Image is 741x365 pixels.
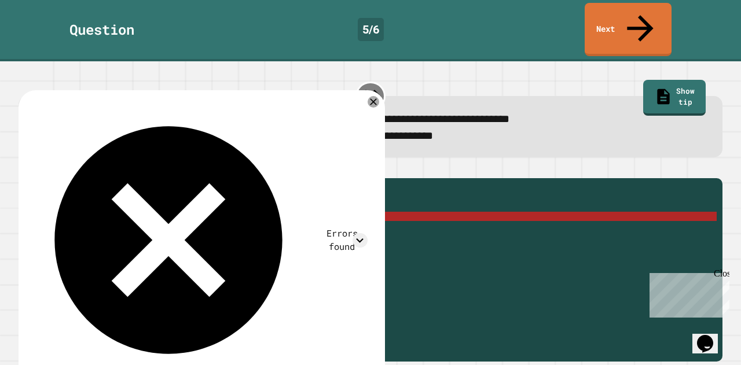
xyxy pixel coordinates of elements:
[645,268,729,318] iframe: chat widget
[643,80,706,116] a: Show tip
[5,5,80,73] div: Chat with us now!Close
[358,18,384,41] div: 5 / 6
[692,319,729,353] iframe: chat widget
[317,227,368,253] div: Errors found
[585,3,672,56] a: Next
[69,19,134,40] div: Question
